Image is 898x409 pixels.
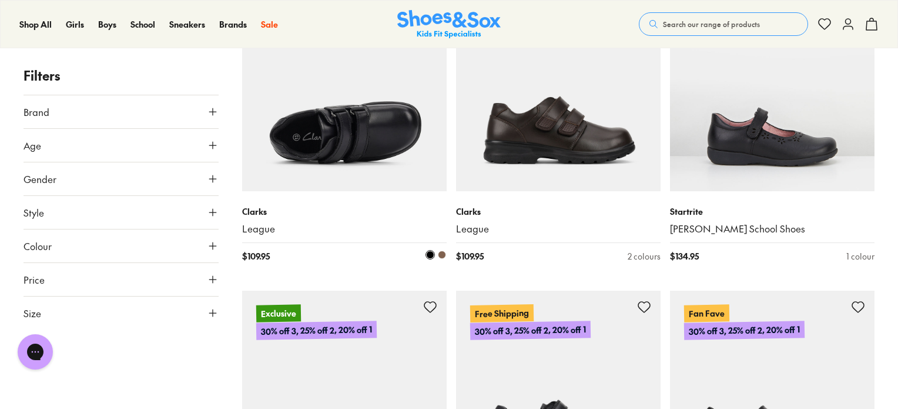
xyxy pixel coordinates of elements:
[684,304,729,322] p: Fan Fave
[456,222,661,235] a: League
[670,222,874,235] a: [PERSON_NAME] School Shoes
[24,196,219,229] button: Style
[19,18,52,31] a: Shop All
[24,66,219,85] p: Filters
[24,129,219,162] button: Age
[470,321,591,340] p: 30% off 3, 25% off 2, 20% off 1
[24,105,49,119] span: Brand
[219,18,247,30] span: Brands
[470,304,534,322] p: Free Shipping
[24,272,45,287] span: Price
[66,18,84,31] a: Girls
[628,250,661,262] div: 2 colours
[24,297,219,330] button: Size
[456,205,661,218] p: Clarks
[24,162,219,195] button: Gender
[397,10,501,39] img: SNS_Logo_Responsive.svg
[639,12,808,36] button: Search our range of products
[12,330,59,374] iframe: Gorgias live chat messenger
[261,18,278,30] span: Sale
[169,18,205,30] span: Sneakers
[670,250,699,262] span: $ 134.95
[24,138,41,152] span: Age
[663,19,760,29] span: Search our range of products
[670,205,874,218] p: Startrite
[219,18,247,31] a: Brands
[24,263,219,296] button: Price
[98,18,116,30] span: Boys
[24,306,41,320] span: Size
[397,10,501,39] a: Shoes & Sox
[66,18,84,30] span: Girls
[684,321,805,340] p: 30% off 3, 25% off 2, 20% off 1
[24,172,56,186] span: Gender
[130,18,155,31] a: School
[19,18,52,30] span: Shop All
[24,95,219,128] button: Brand
[242,205,447,218] p: Clarks
[98,18,116,31] a: Boys
[456,250,484,262] span: $ 109.95
[242,222,447,235] a: League
[256,304,301,322] p: Exclusive
[24,230,219,262] button: Colour
[130,18,155,30] span: School
[261,18,278,31] a: Sale
[24,239,52,253] span: Colour
[242,250,270,262] span: $ 109.95
[846,250,874,262] div: 1 colour
[169,18,205,31] a: Sneakers
[256,321,377,340] p: 30% off 3, 25% off 2, 20% off 1
[24,205,44,220] span: Style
